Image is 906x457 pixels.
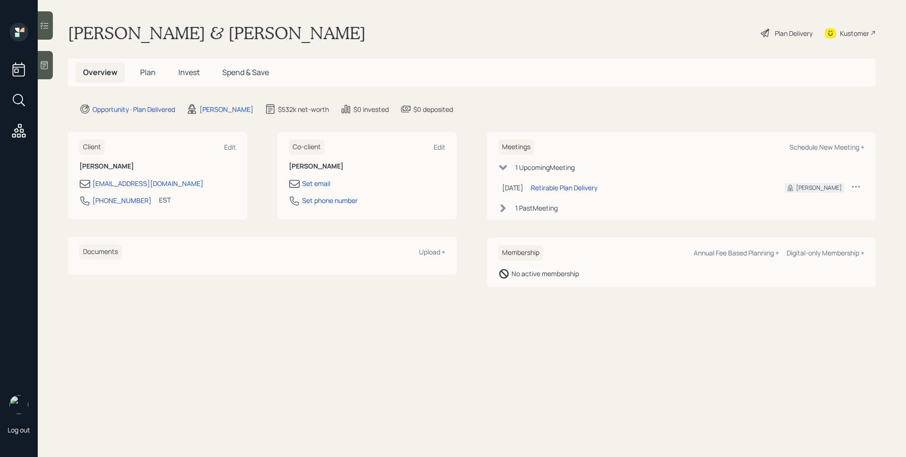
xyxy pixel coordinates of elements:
[434,143,445,152] div: Edit
[515,162,575,172] div: 1 Upcoming Meeting
[694,248,779,257] div: Annual Fee Based Planning +
[840,28,869,38] div: Kustomer
[302,178,330,188] div: Set email
[775,28,813,38] div: Plan Delivery
[531,183,597,193] div: Retirable Plan Delivery
[224,143,236,152] div: Edit
[787,248,864,257] div: Digital-only Membership +
[200,104,253,114] div: [PERSON_NAME]
[79,139,105,155] h6: Client
[353,104,389,114] div: $0 invested
[140,67,156,77] span: Plan
[68,23,366,43] h1: [PERSON_NAME] & [PERSON_NAME]
[222,67,269,77] span: Spend & Save
[92,195,151,205] div: [PHONE_NUMBER]
[79,162,236,170] h6: [PERSON_NAME]
[789,143,864,152] div: Schedule New Meeting +
[512,269,579,279] div: No active membership
[159,195,171,205] div: EST
[796,184,842,192] div: [PERSON_NAME]
[83,67,117,77] span: Overview
[9,395,28,414] img: james-distasi-headshot.png
[498,139,534,155] h6: Meetings
[413,104,453,114] div: $0 deposited
[498,245,543,261] h6: Membership
[178,67,200,77] span: Invest
[278,104,329,114] div: $532k net-worth
[515,203,558,213] div: 1 Past Meeting
[289,162,445,170] h6: [PERSON_NAME]
[92,178,203,188] div: [EMAIL_ADDRESS][DOMAIN_NAME]
[502,183,523,193] div: [DATE]
[92,104,175,114] div: Opportunity · Plan Delivered
[289,139,325,155] h6: Co-client
[419,247,445,256] div: Upload +
[8,425,30,434] div: Log out
[302,195,358,205] div: Set phone number
[79,244,122,260] h6: Documents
